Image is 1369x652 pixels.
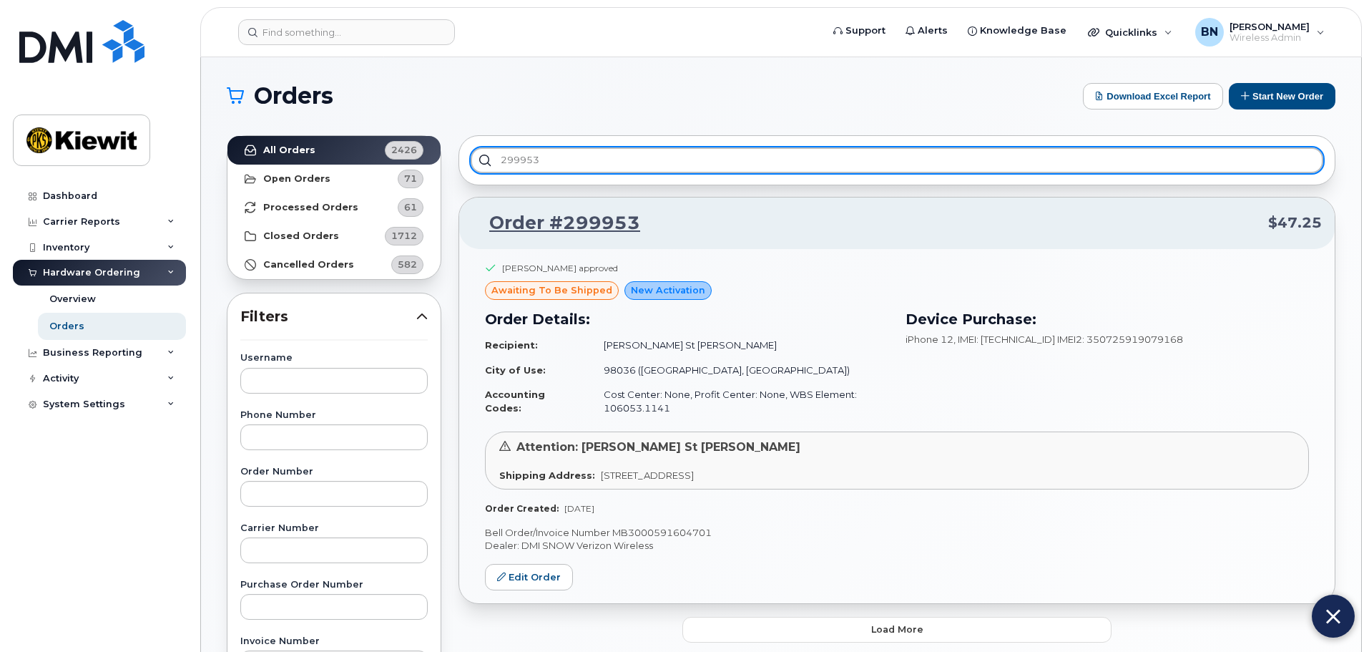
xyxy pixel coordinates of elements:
span: Attention: [PERSON_NAME] St [PERSON_NAME] [516,440,800,454]
span: Orders [254,85,333,107]
strong: Accounting Codes: [485,389,545,414]
h3: Order Details: [485,308,888,330]
strong: Processed Orders [263,202,358,213]
button: Start New Order [1229,83,1335,110]
strong: City of Use: [485,364,546,376]
label: Order Number [240,467,428,477]
p: Bell Order/Invoice Number MB3000591604701 [485,526,1309,540]
a: Open Orders71 [227,165,441,193]
label: Phone Number [240,411,428,420]
a: Edit Order [485,564,573,590]
img: Close chat [1326,605,1340,628]
span: 61 [404,200,417,214]
strong: Recipient: [485,339,538,351]
span: New Activation [631,283,705,297]
span: iPhone 12 [906,334,953,345]
a: Order #299953 [472,210,640,236]
label: Purchase Order Number [240,580,428,590]
h3: Device Purchase: [906,308,1309,330]
span: Filters [240,306,416,327]
span: 71 [404,172,417,185]
span: 2426 [391,143,417,157]
span: $47.25 [1268,213,1322,233]
strong: Closed Orders [263,230,339,242]
button: Download Excel Report [1083,83,1223,110]
span: [DATE] [564,503,594,514]
span: [STREET_ADDRESS] [601,469,694,481]
strong: Order Created: [485,503,559,514]
p: Dealer: DMI SNOW Verizon Wireless [485,539,1309,553]
td: 98036 ([GEOGRAPHIC_DATA], [GEOGRAPHIC_DATA]) [591,358,888,383]
div: [PERSON_NAME] approved [502,262,618,274]
td: [PERSON_NAME] St [PERSON_NAME] [591,333,888,358]
a: Processed Orders61 [227,193,441,222]
iframe: Five9 LiveChat [1076,215,1362,645]
a: All Orders2426 [227,136,441,165]
span: awaiting to be shipped [491,283,612,297]
td: Cost Center: None, Profit Center: None, WBS Element: 106053.1141 [591,382,888,420]
strong: All Orders [263,145,315,156]
span: Load more [871,623,923,636]
label: Username [240,354,428,363]
button: Load more [682,617,1112,643]
a: Closed Orders1712 [227,222,441,250]
span: , IMEI: [TECHNICAL_ID] IMEI2: 350725919079168 [953,334,1183,345]
input: Search in orders [471,147,1323,173]
strong: Shipping Address: [499,469,595,481]
label: Carrier Number [240,524,428,533]
span: 582 [398,258,417,271]
span: 1712 [391,229,417,243]
label: Invoice Number [240,637,428,646]
a: Cancelled Orders582 [227,250,441,279]
strong: Cancelled Orders [263,259,354,271]
strong: Open Orders [263,173,330,185]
